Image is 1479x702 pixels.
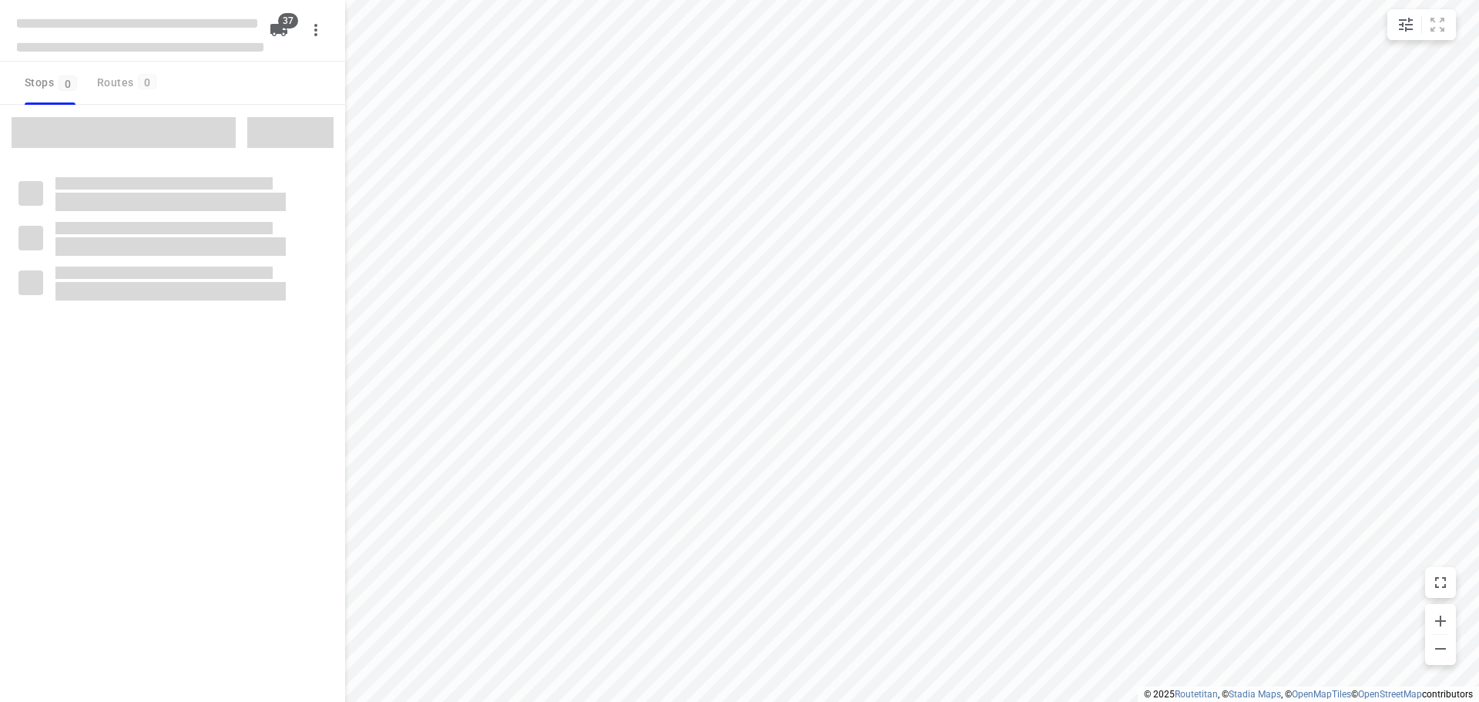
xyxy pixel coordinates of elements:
[1144,689,1473,700] li: © 2025 , © , © © contributors
[1390,9,1421,40] button: Map settings
[1358,689,1422,700] a: OpenStreetMap
[1175,689,1218,700] a: Routetitan
[1292,689,1351,700] a: OpenMapTiles
[1229,689,1281,700] a: Stadia Maps
[1387,9,1456,40] div: small contained button group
